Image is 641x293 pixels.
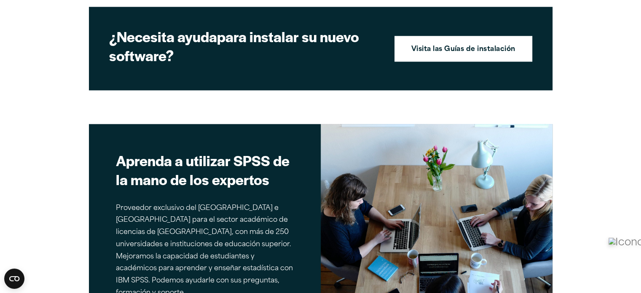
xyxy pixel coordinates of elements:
font: para instalar su nuevo software? [109,26,359,65]
font: ¿Necesita ayuda [109,26,217,46]
button: Open CMP widget [4,269,24,289]
a: Visita las Guías de instalación [394,36,532,62]
font: Aprenda a utilizar SPSS de la mano de los expertos [116,150,290,189]
font: Visita las Guías de instalación [411,46,515,53]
